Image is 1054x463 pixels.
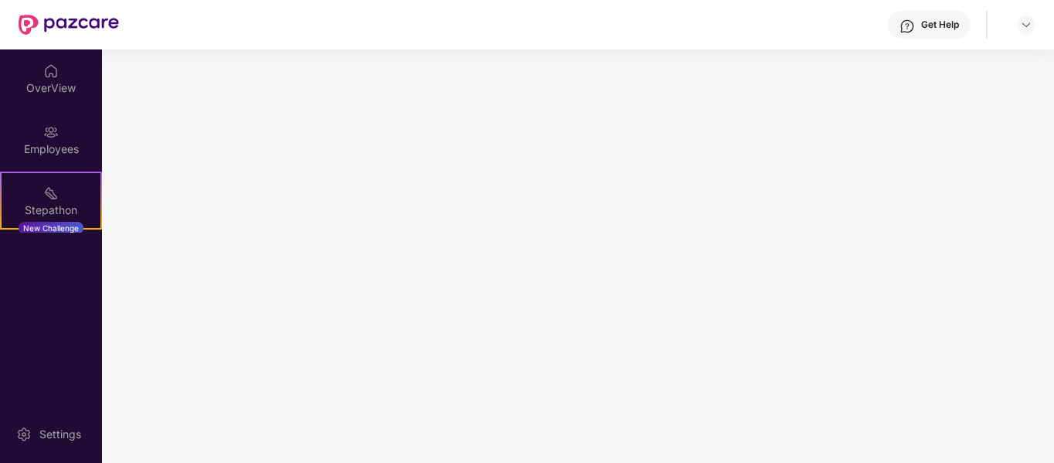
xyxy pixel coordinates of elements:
[921,19,959,31] div: Get Help
[43,63,59,79] img: svg+xml;base64,PHN2ZyBpZD0iSG9tZSIgeG1sbnM9Imh0dHA6Ly93d3cudzMub3JnLzIwMDAvc3ZnIiB3aWR0aD0iMjAiIG...
[899,19,915,34] img: svg+xml;base64,PHN2ZyBpZD0iSGVscC0zMngzMiIgeG1sbnM9Imh0dHA6Ly93d3cudzMub3JnLzIwMDAvc3ZnIiB3aWR0aD...
[19,15,119,35] img: New Pazcare Logo
[19,222,83,234] div: New Challenge
[2,203,100,218] div: Stepathon
[43,186,59,201] img: svg+xml;base64,PHN2ZyB4bWxucz0iaHR0cDovL3d3dy53My5vcmcvMjAwMC9zdmciIHdpZHRoPSIyMSIgaGVpZ2h0PSIyMC...
[1020,19,1032,31] img: svg+xml;base64,PHN2ZyBpZD0iRHJvcGRvd24tMzJ4MzIiIHhtbG5zPSJodHRwOi8vd3d3LnczLm9yZy8yMDAwL3N2ZyIgd2...
[16,427,32,442] img: svg+xml;base64,PHN2ZyBpZD0iU2V0dGluZy0yMHgyMCIgeG1sbnM9Imh0dHA6Ly93d3cudzMub3JnLzIwMDAvc3ZnIiB3aW...
[43,124,59,140] img: svg+xml;base64,PHN2ZyBpZD0iRW1wbG95ZWVzIiB4bWxucz0iaHR0cDovL3d3dy53My5vcmcvMjAwMC9zdmciIHdpZHRoPS...
[35,427,86,442] div: Settings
